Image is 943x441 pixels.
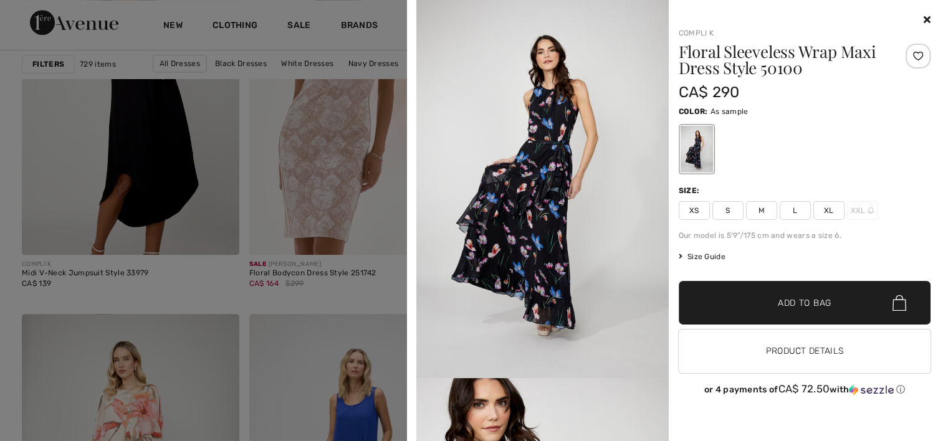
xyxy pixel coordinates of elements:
img: ring-m.svg [868,207,874,214]
img: Bag.svg [893,295,906,311]
span: CA$ 72.50 [778,382,830,395]
span: As sample [711,107,749,116]
h1: Floral Sleeveless Wrap Maxi Dress Style 50100 [679,44,889,76]
span: M [746,201,777,220]
a: Compli K [679,29,714,37]
span: Size Guide [679,251,725,262]
span: CA$ 290 [679,83,740,101]
span: Color: [679,107,708,116]
button: Product Details [679,330,931,373]
button: Add to Bag [679,281,931,325]
img: Sezzle [849,384,894,396]
div: or 4 payments ofCA$ 72.50withSezzle Click to learn more about Sezzle [679,383,931,400]
div: Our model is 5'9"/175 cm and wears a size 6. [679,230,931,241]
span: XL [813,201,845,220]
span: Add to Bag [778,296,831,310]
div: Size: [679,185,702,196]
span: S [712,201,744,220]
div: or 4 payments of with [679,383,931,396]
span: L [780,201,811,220]
div: As sample [680,126,712,173]
span: XXL [847,201,878,220]
span: XS [679,201,710,220]
span: Chat [27,9,53,20]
